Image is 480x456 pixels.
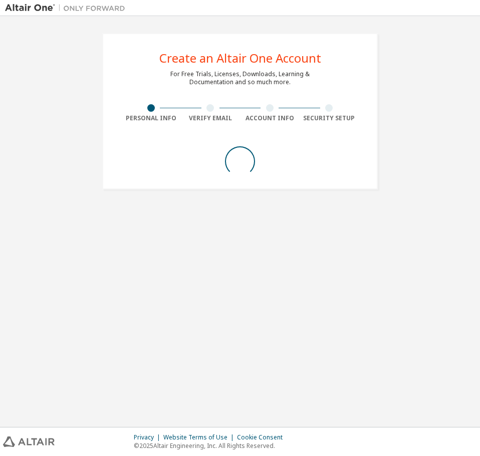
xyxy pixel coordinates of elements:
[134,441,289,450] p: © 2025 Altair Engineering, Inc. All Rights Reserved.
[237,433,289,441] div: Cookie Consent
[159,52,321,64] div: Create an Altair One Account
[3,436,55,447] img: altair_logo.svg
[240,114,300,122] div: Account Info
[5,3,130,13] img: Altair One
[121,114,181,122] div: Personal Info
[181,114,241,122] div: Verify Email
[163,433,237,441] div: Website Terms of Use
[134,433,163,441] div: Privacy
[170,70,310,86] div: For Free Trials, Licenses, Downloads, Learning & Documentation and so much more.
[300,114,359,122] div: Security Setup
